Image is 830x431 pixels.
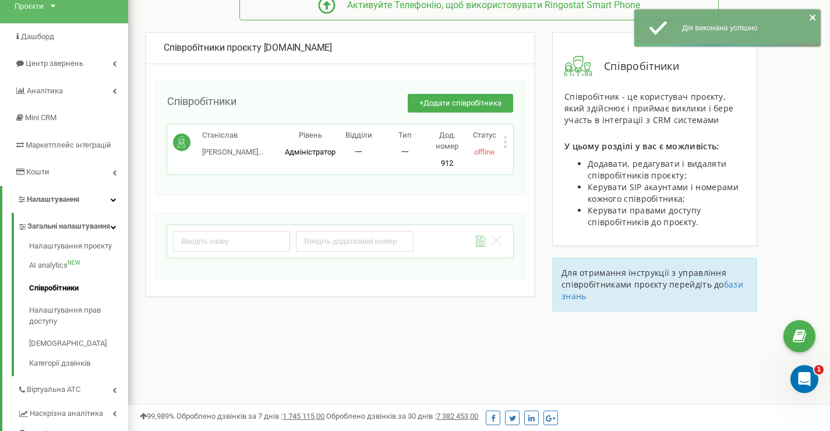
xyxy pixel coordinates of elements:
span: Маркетплейс інтеграцій [26,141,111,149]
span: Співробітники проєкту [164,42,262,53]
span: Наскрізна аналітика [30,408,103,419]
a: Налаштування прав доступу [29,299,128,332]
a: Співробітники [29,277,128,300]
a: Віртуальна АТС [17,376,128,400]
span: Рівень [299,131,322,139]
span: Дод. номер [436,131,458,150]
span: Співробітник - це користувач проєкту, який здійснює і приймає виклики і бере участь в інтеграції ... [564,91,733,125]
a: Категорії дзвінків [29,355,128,369]
span: Кошти [26,167,50,176]
span: Керувати правами доступу співробітників до проєкту. [588,205,701,227]
iframe: Intercom live chat [790,365,818,393]
span: Тип [398,131,412,139]
p: 912 [429,158,466,169]
span: Дія виконана успішно [682,23,758,32]
span: 99,989% [140,412,175,421]
input: Введіть додатковий номер [296,231,413,251]
span: Загальні налаштування [27,221,110,232]
span: Співробітники [167,95,236,107]
p: 一 [382,147,429,158]
span: Адміністратор [285,148,335,156]
span: Центр звернень [26,59,83,68]
a: AI analyticsNEW [29,254,128,277]
span: Співробітники [592,59,679,74]
span: Налаштування [27,195,79,204]
a: Загальні налаштування [17,213,128,237]
span: Керувати SIP акаунтами і номерами кожного співробітника; [588,181,739,204]
div: Проєкти [15,1,44,12]
span: offline [474,148,495,156]
span: Додавати, редагувати і видаляти співробітників проєкту; [588,158,726,181]
span: Mini CRM [25,113,56,122]
span: Для отримання інструкції з управління співробітниками проєкту перейдіть до [561,267,726,290]
span: Статус [473,131,496,139]
a: Налаштування [2,186,128,213]
span: Оброблено дзвінків за 30 днів : [326,412,478,421]
span: [PERSON_NAME]... [202,148,263,156]
p: Станіслав [202,130,263,141]
a: бази знань [561,279,743,302]
u: 7 382 453,00 [436,412,478,421]
span: Оброблено дзвінків за 7 днів : [176,412,324,421]
span: Віртуальна АТС [27,384,80,395]
button: close [809,13,817,26]
span: 一 [355,148,362,156]
button: +Додати співробітника [408,94,513,113]
span: У цьому розділі у вас є можливість: [564,141,719,152]
span: 1 [814,365,824,374]
input: Введіть назву [173,231,290,251]
a: Наскрізна аналітика [17,400,128,424]
span: Додати співробітника [423,99,501,107]
span: Дашборд [21,32,54,41]
a: [DEMOGRAPHIC_DATA] [29,332,128,355]
a: Налаштування проєкту [29,241,128,255]
u: 1 745 115,00 [282,412,324,421]
span: Відділи [345,131,372,139]
div: [DOMAIN_NAME] [164,41,517,55]
span: Аналiтика [27,86,63,95]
